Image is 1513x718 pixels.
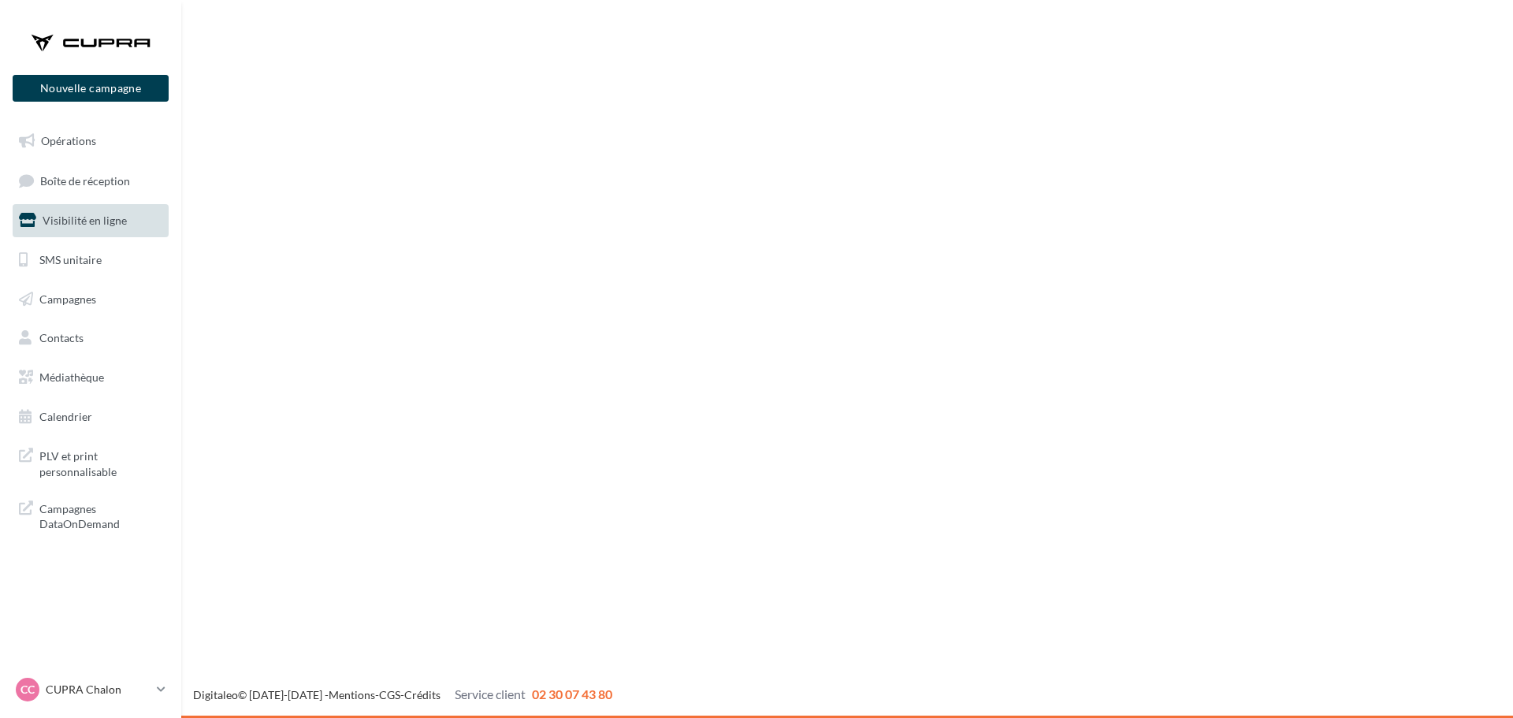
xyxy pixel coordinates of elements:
span: CC [20,682,35,698]
a: Campagnes DataOnDemand [9,492,172,538]
a: Boîte de réception [9,164,172,198]
span: Calendrier [39,410,92,423]
a: CGS [379,688,400,701]
span: Campagnes DataOnDemand [39,498,162,532]
a: SMS unitaire [9,244,172,277]
a: Contacts [9,322,172,355]
a: Médiathèque [9,361,172,394]
span: Médiathèque [39,370,104,384]
span: SMS unitaire [39,253,102,266]
a: Visibilité en ligne [9,204,172,237]
span: Boîte de réception [40,173,130,187]
a: Campagnes [9,283,172,316]
p: CUPRA Chalon [46,682,151,698]
a: Calendrier [9,400,172,433]
span: Service client [455,686,526,701]
span: Campagnes [39,292,96,305]
a: Digitaleo [193,688,238,701]
span: © [DATE]-[DATE] - - - [193,688,612,701]
span: Contacts [39,331,84,344]
span: 02 30 07 43 80 [532,686,612,701]
span: PLV et print personnalisable [39,445,162,479]
a: Opérations [9,125,172,158]
a: PLV et print personnalisable [9,439,172,485]
a: CC CUPRA Chalon [13,675,169,705]
a: Crédits [404,688,441,701]
span: Visibilité en ligne [43,214,127,227]
a: Mentions [329,688,375,701]
span: Opérations [41,134,96,147]
button: Nouvelle campagne [13,75,169,102]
